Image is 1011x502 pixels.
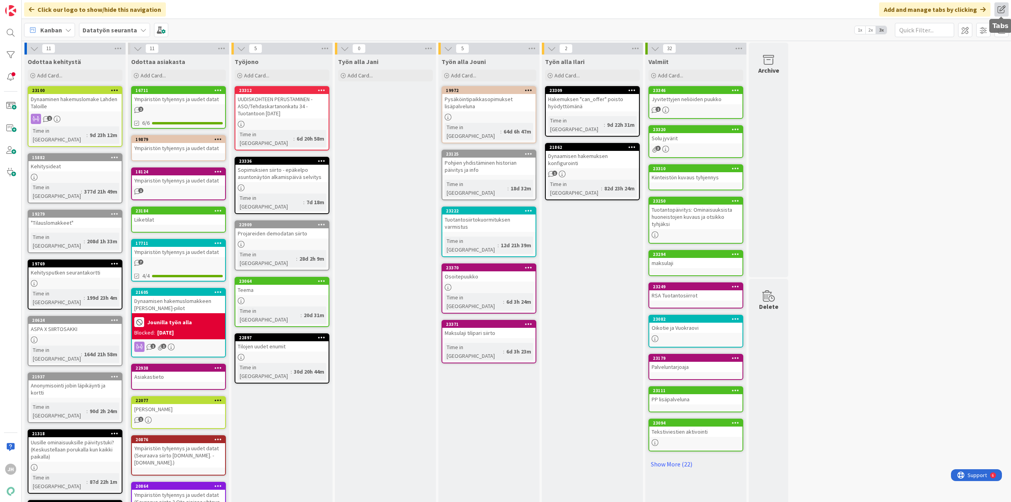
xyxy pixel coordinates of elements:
[235,228,329,239] div: Projareiden demodatan siirto
[304,198,326,207] div: 7d 18m
[648,125,743,158] a: 23320Solu jyvärit
[147,320,192,325] b: Jounilla työn alla
[653,166,742,171] div: 23310
[653,388,742,393] div: 23111
[446,151,536,157] div: 23125
[131,364,226,390] a: 22938Asiakastieto
[138,188,143,193] span: 1
[141,72,166,79] span: Add Card...
[648,458,743,470] a: Show More (22)
[649,165,742,182] div: 23310Kiinteistön kuvaus tyhjennys
[131,207,226,233] a: 23184Liiketilat
[28,87,122,111] div: 23100Dynaaminen hakemuslomake Lahden Taloille
[445,293,503,310] div: Time in [GEOGRAPHIC_DATA]
[648,315,743,348] a: 23082Oikotie ja Vuokraovi
[649,197,742,205] div: 23250
[992,22,1009,30] h5: Tabs
[601,184,602,193] span: :
[32,374,122,380] div: 21937
[442,150,536,175] div: 23125Pohjien yhdistäminen historian päivitys ja info
[442,87,536,111] div: 19972Pysäköintipaikkasopimukset lisäpalveluna
[649,355,742,362] div: 23179
[302,311,326,320] div: 20d 31m
[235,285,329,295] div: Teema
[28,373,122,380] div: 21937
[442,328,536,338] div: Maksulaji tilipari siirto
[32,88,122,93] div: 23100
[546,144,639,168] div: 21862Dynaamisen hakemuksen konfigurointi
[131,167,226,200] a: 18124Ympäristön tyhjennys ja uudet datat
[235,221,329,228] div: 22909
[161,344,166,349] span: 1
[442,207,536,257] a: 23222Tuotantosiirtokuormituksen varmistusTime in [GEOGRAPHIC_DATA]:12d 21h 39m
[348,72,373,79] span: Add Card...
[649,290,742,301] div: RSA Tuotantosiirrot
[131,396,226,429] a: 22077[PERSON_NAME]
[549,88,639,93] div: 23309
[28,211,122,218] div: 19279
[238,250,296,267] div: Time in [GEOGRAPHIC_DATA]
[649,419,742,437] div: 23094Tekstiviestien aktivointi
[32,431,122,436] div: 21318
[135,365,225,371] div: 22938
[131,86,226,129] a: 16711Ympäristön tyhjennys ja uudet datat6/6
[132,175,225,186] div: Ympäristön tyhjennys ja uudet datat
[88,131,119,139] div: 9d 23h 12m
[649,251,742,268] div: 23294maksulaji
[86,131,88,139] span: :
[656,107,661,112] span: 1
[292,367,326,376] div: 30d 20h 44m
[602,184,637,193] div: 82d 23h 24m
[548,116,604,133] div: Time in [GEOGRAPHIC_DATA]
[648,197,743,244] a: 23250Tuotantopäivitys: Ominaisuuksista huoneistojen kuvaus ja otsikko tyhjäksi
[132,168,225,186] div: 18124Ympäristön tyhjennys ja uudet datat
[238,306,301,324] div: Time in [GEOGRAPHIC_DATA]
[648,354,743,380] a: 23179Palveluntarjoaja
[442,207,536,214] div: 23222
[28,324,122,334] div: ASPA X SIIRTOSAKKI
[135,437,225,442] div: 20876
[653,284,742,290] div: 23249
[132,483,225,490] div: 20864
[503,347,504,356] span: :
[503,297,504,306] span: :
[239,278,329,284] div: 23064
[31,289,84,306] div: Time in [GEOGRAPHIC_DATA]
[442,264,536,271] div: 23370
[649,387,742,404] div: 23111PP lisäpalveluna
[239,335,329,340] div: 22897
[28,218,122,228] div: "Tilauslomakkeet"
[132,87,225,94] div: 16711
[37,72,62,79] span: Add Card...
[239,222,329,227] div: 22909
[649,126,742,133] div: 23320
[244,72,269,79] span: Add Card...
[138,417,143,422] span: 1
[132,136,225,153] div: 19879Ympäristön tyhjennys ja uudet datat
[157,329,174,337] div: [DATE]
[132,436,225,443] div: 20876
[41,3,43,9] div: 6
[445,123,500,140] div: Time in [GEOGRAPHIC_DATA]
[879,2,990,17] div: Add and manage tabs by clicking
[446,88,536,93] div: 19972
[132,436,225,468] div: 20876Ympäristön tyhjennys ja uudet datat (Seuraava siirto [DOMAIN_NAME]. - [DOMAIN_NAME].)
[663,44,676,53] span: 32
[546,151,639,168] div: Dynaamisen hakemuksen konfigurointi
[442,263,536,314] a: 23370OsoitepuukkoTime in [GEOGRAPHIC_DATA]:6d 3h 24m
[32,211,122,217] div: 19279
[649,251,742,258] div: 23294
[649,258,742,268] div: maksulaji
[132,207,225,225] div: 23184Liiketilat
[235,158,329,182] div: 23336Sopimuksien siirto - epäkelpo asuntonäytön alkamispäivä selvitys
[31,473,86,491] div: Time in [GEOGRAPHIC_DATA]
[653,198,742,204] div: 23250
[456,44,469,53] span: 5
[42,44,55,53] span: 11
[28,373,122,398] div: 21937Anonymisointi jobin läpikäynti ja kortti
[554,72,580,79] span: Add Card...
[32,261,122,267] div: 19769
[150,344,156,349] span: 1
[134,329,155,337] div: Blocked:
[235,334,329,352] div: 22897Tilojen uudet enumit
